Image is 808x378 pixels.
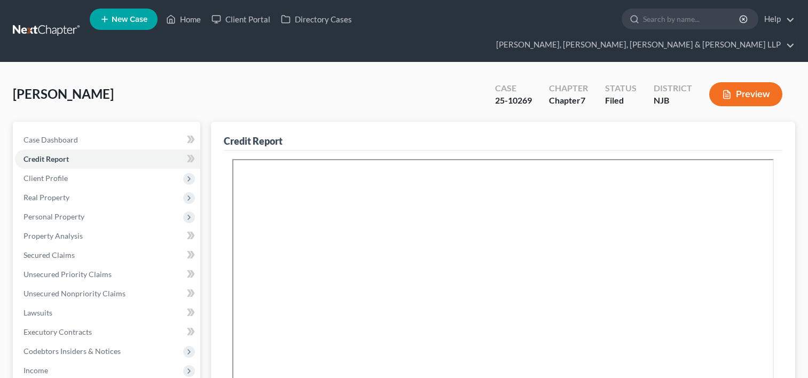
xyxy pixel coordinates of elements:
span: Credit Report [23,154,69,163]
span: Real Property [23,193,69,202]
div: Chapter [549,94,588,107]
div: NJB [654,94,692,107]
span: New Case [112,15,147,23]
a: Directory Cases [276,10,357,29]
input: Search by name... [643,9,741,29]
span: 7 [580,95,585,105]
a: Property Analysis [15,226,200,246]
a: Help [759,10,795,29]
div: Credit Report [224,135,283,147]
button: Preview [709,82,782,106]
a: Home [161,10,206,29]
span: Lawsuits [23,308,52,317]
a: Unsecured Nonpriority Claims [15,284,200,303]
div: District [654,82,692,94]
div: Status [605,82,637,94]
span: Secured Claims [23,250,75,259]
span: Codebtors Insiders & Notices [23,346,121,356]
a: Credit Report [15,149,200,169]
a: Client Portal [206,10,276,29]
a: Unsecured Priority Claims [15,265,200,284]
span: Unsecured Priority Claims [23,270,112,279]
span: Unsecured Nonpriority Claims [23,289,125,298]
a: [PERSON_NAME], [PERSON_NAME], [PERSON_NAME] & [PERSON_NAME] LLP [491,35,795,54]
span: Property Analysis [23,231,83,240]
a: Secured Claims [15,246,200,265]
span: Executory Contracts [23,327,92,336]
span: [PERSON_NAME] [13,86,114,101]
a: Executory Contracts [15,322,200,342]
div: Filed [605,94,637,107]
span: Client Profile [23,174,68,183]
div: Chapter [549,82,588,94]
a: Case Dashboard [15,130,200,149]
div: Case [495,82,532,94]
div: 25-10269 [495,94,532,107]
span: Income [23,366,48,375]
span: Personal Property [23,212,84,221]
span: Case Dashboard [23,135,78,144]
a: Lawsuits [15,303,200,322]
